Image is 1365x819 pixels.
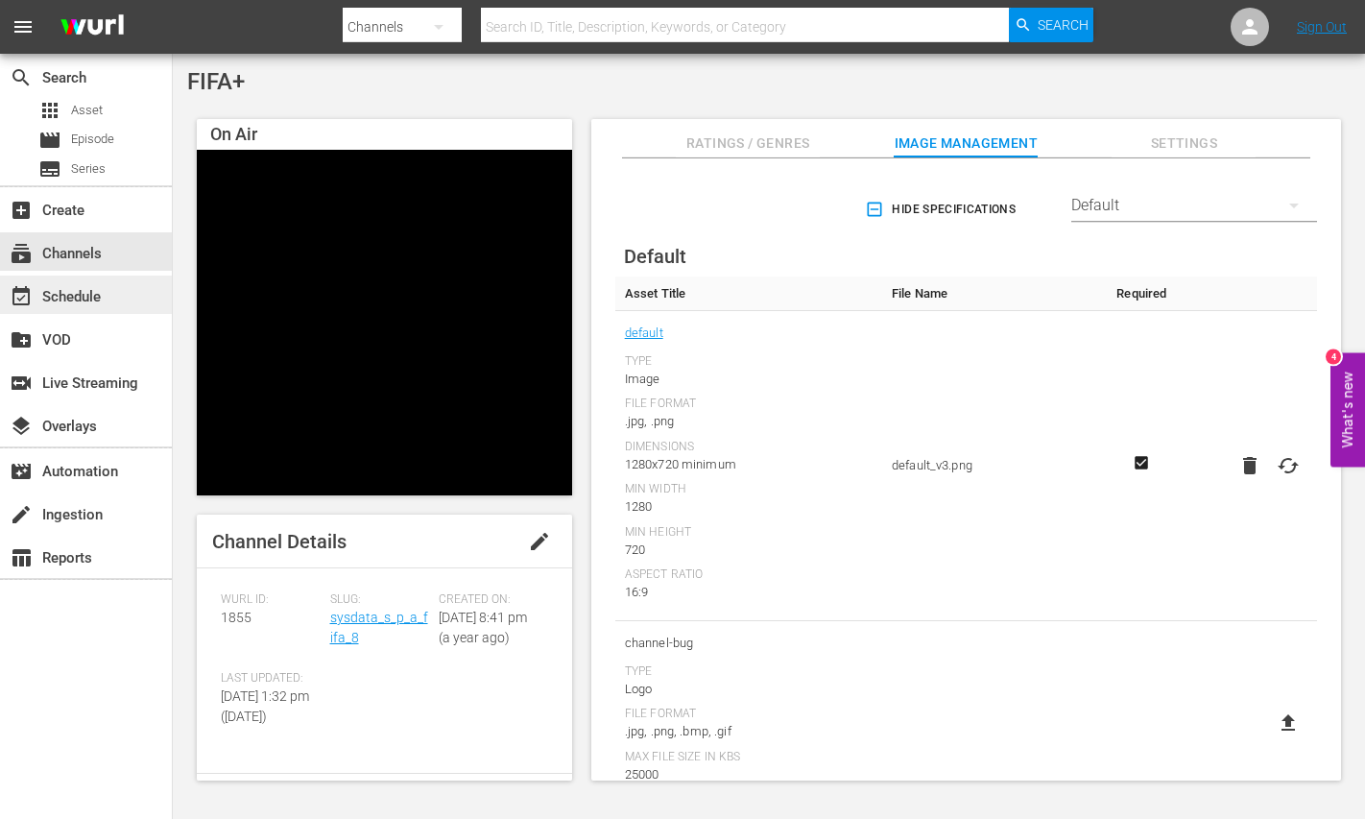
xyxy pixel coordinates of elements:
a: sysdata_s_p_a_fifa_8 [330,610,428,645]
div: Logo [625,680,873,699]
span: channel-bug [625,631,873,656]
span: Series [38,157,61,181]
div: 1280x720 minimum [625,455,873,474]
button: edit [516,518,563,565]
div: Dimensions [625,440,873,455]
th: Required [1107,277,1176,311]
span: Settings [1112,132,1256,156]
td: default_v3.png [882,311,1107,621]
span: VOD [10,328,33,351]
span: Channel Details [212,530,347,553]
span: Channels [10,242,33,265]
div: .jpg, .png, .bmp, .gif [625,722,873,741]
div: File Format [625,707,873,722]
div: Type [625,664,873,680]
span: FIFA+ [187,68,245,95]
span: On Air [210,124,257,144]
span: Wurl ID: [221,592,321,608]
span: Asset [38,99,61,122]
div: 25000 [625,765,873,784]
th: File Name [882,277,1107,311]
span: Schedule [10,285,33,308]
div: 1280 [625,497,873,517]
span: [DATE] 1:32 pm ([DATE]) [221,688,309,724]
div: Video Player [197,150,572,495]
span: Automation [10,460,33,483]
button: Search [1009,8,1093,42]
div: Max File Size In Kbs [625,750,873,765]
a: default [625,321,663,346]
div: Image [625,370,873,389]
span: menu [12,15,35,38]
span: Reports [10,546,33,569]
span: Create [10,199,33,222]
div: .jpg, .png [625,412,873,431]
button: Hide Specifications [861,182,1023,236]
span: edit [528,530,551,553]
span: Hide Specifications [869,200,1016,220]
span: [DATE] 8:41 pm (a year ago) [439,610,527,645]
span: Asset [71,101,103,120]
div: Min Height [625,525,873,541]
div: 4 [1326,349,1341,364]
span: Last Updated: [221,671,321,687]
div: Type [625,354,873,370]
div: File Format [625,397,873,412]
div: 720 [625,541,873,560]
span: Default [624,245,686,268]
span: Series [71,159,106,179]
span: Search [1038,8,1089,42]
div: 16:9 [625,583,873,602]
span: Overlays [10,415,33,438]
span: 1855 [221,610,251,625]
span: Ingestion [10,503,33,526]
img: ans4CAIJ8jUAAAAAAAAAAAAAAAAAAAAAAAAgQb4GAAAAAAAAAAAAAAAAAAAAAAAAJMjXAAAAAAAAAAAAAAAAAAAAAAAAgAT5G... [46,5,138,50]
button: Open Feedback Widget [1330,352,1365,467]
span: Created On: [439,592,539,608]
svg: Required [1130,454,1153,471]
span: Search [10,66,33,89]
th: Asset Title [615,277,882,311]
div: Aspect Ratio [625,567,873,583]
span: Episode [71,130,114,149]
span: Episode [38,129,61,152]
div: Min Width [625,482,873,497]
span: Image Management [894,132,1038,156]
a: Sign Out [1297,19,1347,35]
div: Default [1071,179,1317,232]
span: Live Streaming [10,372,33,395]
span: Ratings / Genres [676,132,820,156]
span: Slug: [330,592,430,608]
